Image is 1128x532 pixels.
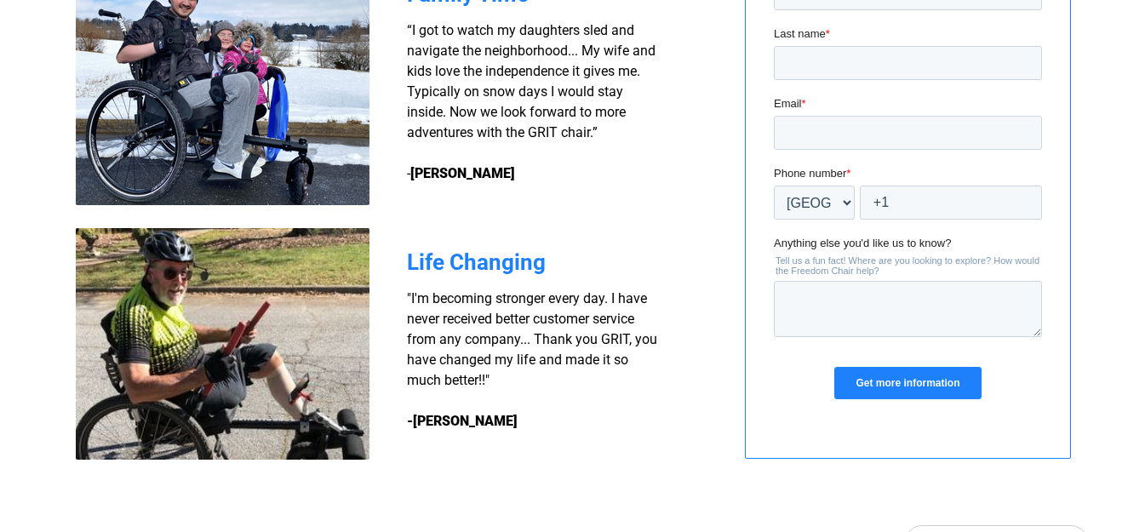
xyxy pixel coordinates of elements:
span: "I'm becoming stronger every day. I have never received better customer service from any company.... [407,290,657,388]
strong: [PERSON_NAME] [410,165,515,181]
strong: -[PERSON_NAME] [407,413,518,429]
span: Life Changing [407,249,546,275]
span: “I got to watch my daughters sled and navigate the neighborhood... My wife and kids love the inde... [407,22,656,181]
